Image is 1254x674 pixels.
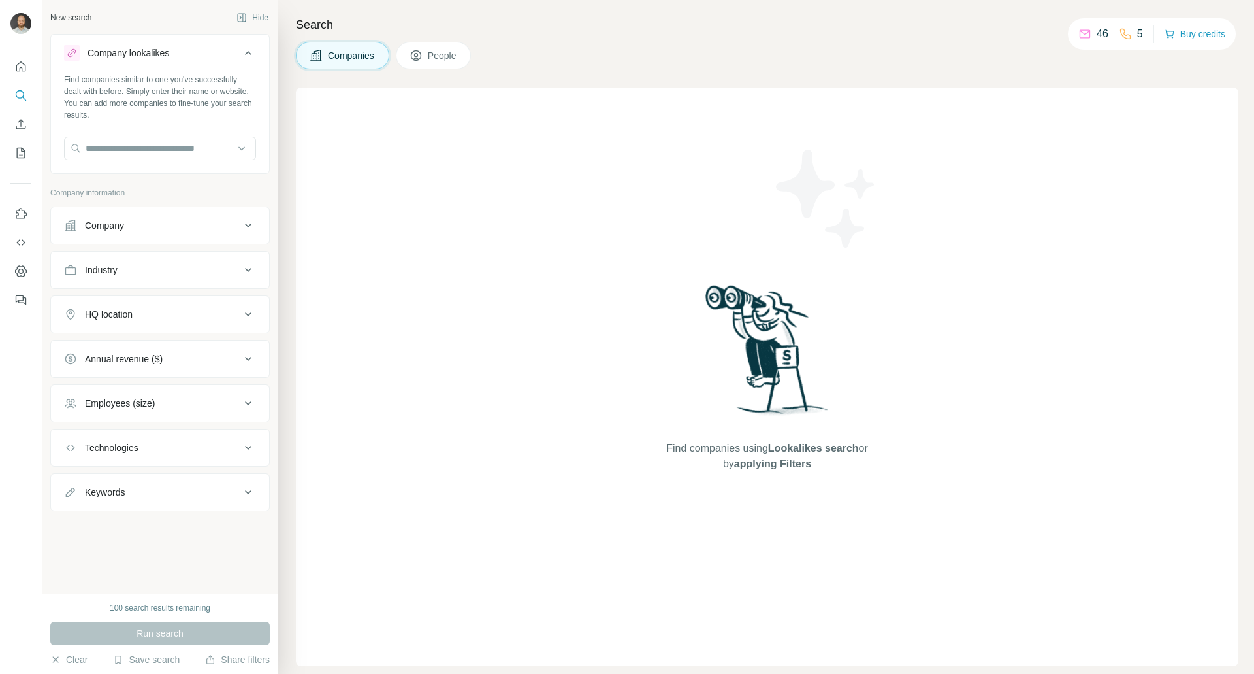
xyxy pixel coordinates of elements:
[85,397,155,410] div: Employees (size)
[768,443,859,454] span: Lookalikes search
[50,653,88,666] button: Clear
[10,55,31,78] button: Quick start
[85,441,138,454] div: Technologies
[10,141,31,165] button: My lists
[10,84,31,107] button: Search
[51,299,269,330] button: HQ location
[10,13,31,34] img: Avatar
[64,74,256,121] div: Find companies similar to one you've successfully dealt with before. Simply enter their name or w...
[51,254,269,286] button: Industry
[428,49,458,62] span: People
[1097,26,1108,42] p: 46
[10,202,31,226] button: Use Surfe on LinkedIn
[51,37,269,74] button: Company lookalikes
[1137,26,1143,42] p: 5
[227,8,278,27] button: Hide
[88,46,169,59] div: Company lookalikes
[328,49,376,62] span: Companies
[767,140,885,258] img: Surfe Illustration - Stars
[85,486,125,499] div: Keywords
[51,388,269,419] button: Employees (size)
[51,477,269,508] button: Keywords
[50,12,91,24] div: New search
[10,231,31,254] button: Use Surfe API
[85,308,133,321] div: HQ location
[50,187,270,199] p: Company information
[51,343,269,375] button: Annual revenue ($)
[85,219,124,232] div: Company
[113,653,180,666] button: Save search
[10,112,31,136] button: Enrich CSV
[85,352,163,365] div: Annual revenue ($)
[296,16,1238,34] h4: Search
[662,441,871,472] span: Find companies using or by
[51,432,269,463] button: Technologies
[51,210,269,241] button: Company
[1165,25,1225,43] button: Buy credits
[734,458,811,469] span: applying Filters
[699,282,835,428] img: Surfe Illustration - Woman searching with binoculars
[10,288,31,312] button: Feedback
[205,653,270,666] button: Share filters
[110,602,210,614] div: 100 search results remaining
[10,260,31,283] button: Dashboard
[85,263,118,277] div: Industry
